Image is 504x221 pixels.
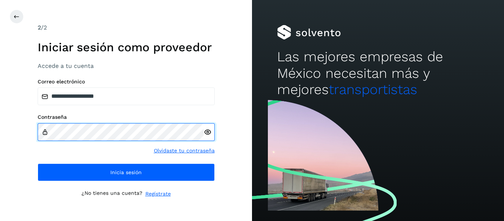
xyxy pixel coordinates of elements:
p: ¿No tienes una cuenta? [82,190,142,198]
span: Inicia sesión [110,170,142,175]
h1: Iniciar sesión como proveedor [38,40,215,54]
div: /2 [38,23,215,32]
h3: Accede a tu cuenta [38,62,215,69]
span: 2 [38,24,41,31]
label: Correo electrónico [38,79,215,85]
label: Contraseña [38,114,215,120]
a: Regístrate [145,190,171,198]
button: Inicia sesión [38,163,215,181]
a: Olvidaste tu contraseña [154,147,215,155]
h2: Las mejores empresas de México necesitan más y mejores [277,49,479,98]
span: transportistas [329,82,417,97]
